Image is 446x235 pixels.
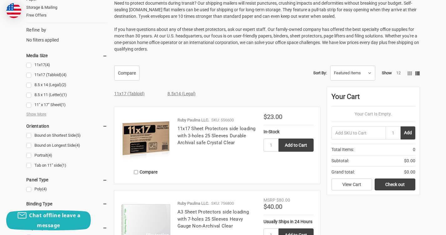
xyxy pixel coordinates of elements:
[29,212,80,229] span: Chat offline leave a message
[26,185,107,193] a: Poly
[26,52,107,59] h5: Media Size
[61,82,66,87] span: (2)
[401,126,415,140] button: Add
[26,71,107,79] a: 11x17 (Tabloid)
[62,72,67,77] span: (4)
[62,92,67,97] span: (1)
[177,126,256,145] a: 11x17 Sheet Protectors side loading with 3-holes 25 Sleeves Durable Archival safe Crystal Clear
[404,169,415,175] span: $0.00
[211,117,234,123] p: SKU: 556600
[264,197,275,203] div: MSRP
[76,133,81,138] span: (5)
[47,153,52,158] span: (4)
[26,122,107,130] h5: Orientation
[313,68,327,78] label: Sort By:
[404,158,415,164] span: $0.00
[26,27,107,34] h5: Refine by
[26,111,46,117] span: Show More
[26,161,107,170] a: Tab on 11" side
[264,113,282,120] span: $23.00
[6,210,91,230] button: Chat offline leave a message
[114,26,420,52] p: If you have questions about any of these sheet protectors, ask our expert staff. Our family-owned...
[26,176,107,184] h5: Panel Type
[177,209,249,229] a: A3 Sheet Protectors side loading with 7-holes 25 Sleeves Heavy Gauge Non-Archival Clear
[26,81,107,89] a: 8.5 x 14 (Legal)
[26,3,107,12] a: Storage & Mailing
[279,139,314,152] input: Add to Cart
[61,102,66,107] span: (1)
[177,200,209,207] p: Ruby Paulina LLC.
[26,11,107,19] a: Free Offers
[114,66,140,81] a: Compare
[42,187,47,191] span: (4)
[134,170,138,174] input: Compare
[26,27,107,43] div: No filters applied
[264,129,314,135] div: In-Stock
[114,91,145,96] a: 11x17 (Tabloid)
[331,169,355,175] span: Grand total:
[394,218,446,235] iframe: Google Customer Reviews
[121,167,171,177] label: Compare
[6,3,21,18] img: duty and tax information for United States
[61,163,66,168] span: (1)
[26,200,107,208] h5: Binding Type
[331,111,415,117] p: Your Cart Is Empty.
[331,158,349,164] span: Subtotal:
[26,151,107,160] a: Portrait
[331,179,372,190] a: View Cart
[177,117,209,123] p: Ruby Paulina LLC.
[211,200,234,207] p: SKU: 756800
[375,179,415,190] a: Check out
[121,114,171,164] img: 11x17 Sheet Protectors side loading with 3-holes 25 Sleeves Durable Archival safe Crystal Clear
[331,91,415,106] div: Your Cart
[382,71,392,75] span: Show
[396,71,401,75] a: 12
[26,141,107,150] a: Bound on Longest Side
[167,91,196,96] a: 8.5x14 (Legal)
[26,91,107,99] a: 8.5 x 11 (Letter)
[75,143,80,148] span: (4)
[264,218,314,225] div: Usually Ships in 24 Hours
[26,61,107,69] a: 11x17
[26,131,107,140] a: Bound on Shortest Side
[331,126,386,140] input: Add SKU to Cart
[331,146,354,153] span: Total Items:
[45,62,50,67] span: (4)
[276,198,290,203] span: $80.00
[26,101,107,109] a: 11" x 17" Sheet
[413,146,415,153] span: 0
[264,203,282,210] span: $40.00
